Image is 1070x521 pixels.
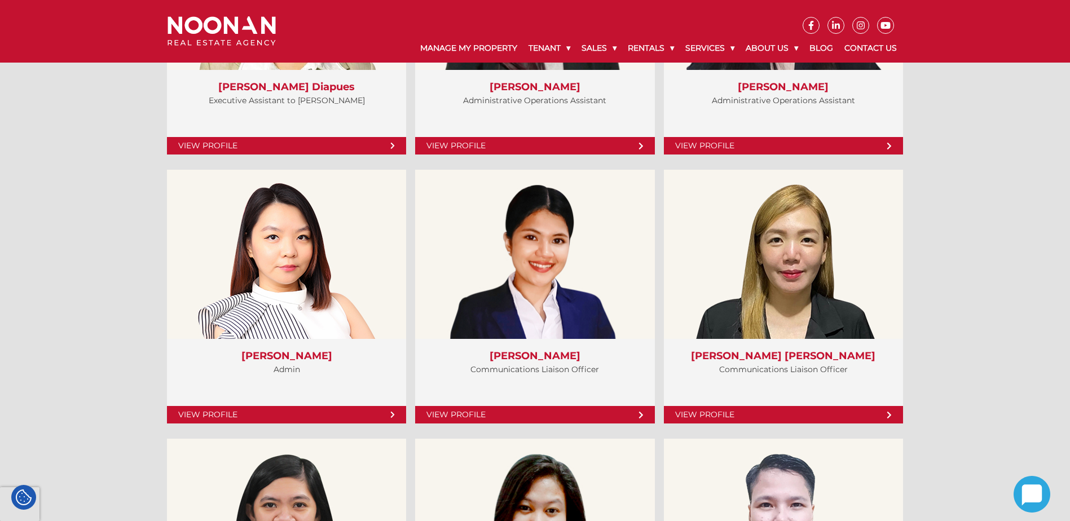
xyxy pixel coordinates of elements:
p: Administrative Operations Assistant [675,94,892,108]
a: View Profile [664,137,903,154]
p: Executive Assistant to [PERSON_NAME] [178,94,395,108]
h3: [PERSON_NAME] [178,350,395,363]
a: Services [680,34,740,63]
a: Rentals [622,34,680,63]
p: Communications Liaison Officer [426,363,643,377]
a: Contact Us [839,34,902,63]
a: Tenant [523,34,576,63]
p: Admin [178,363,395,377]
p: Administrative Operations Assistant [426,94,643,108]
div: Cookie Settings [11,485,36,510]
h3: [PERSON_NAME] Diapues [178,81,395,94]
h3: [PERSON_NAME] [426,350,643,363]
a: View Profile [415,406,654,423]
a: About Us [740,34,804,63]
a: View Profile [167,137,406,154]
h3: [PERSON_NAME] [426,81,643,94]
h3: [PERSON_NAME] [PERSON_NAME] [675,350,892,363]
a: Sales [576,34,622,63]
a: View Profile [664,406,903,423]
a: Blog [804,34,839,63]
a: View Profile [415,137,654,154]
img: Noonan Real Estate Agency [168,16,276,46]
h3: [PERSON_NAME] [675,81,892,94]
a: View Profile [167,406,406,423]
a: Manage My Property [415,34,523,63]
p: Communications Liaison Officer [675,363,892,377]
